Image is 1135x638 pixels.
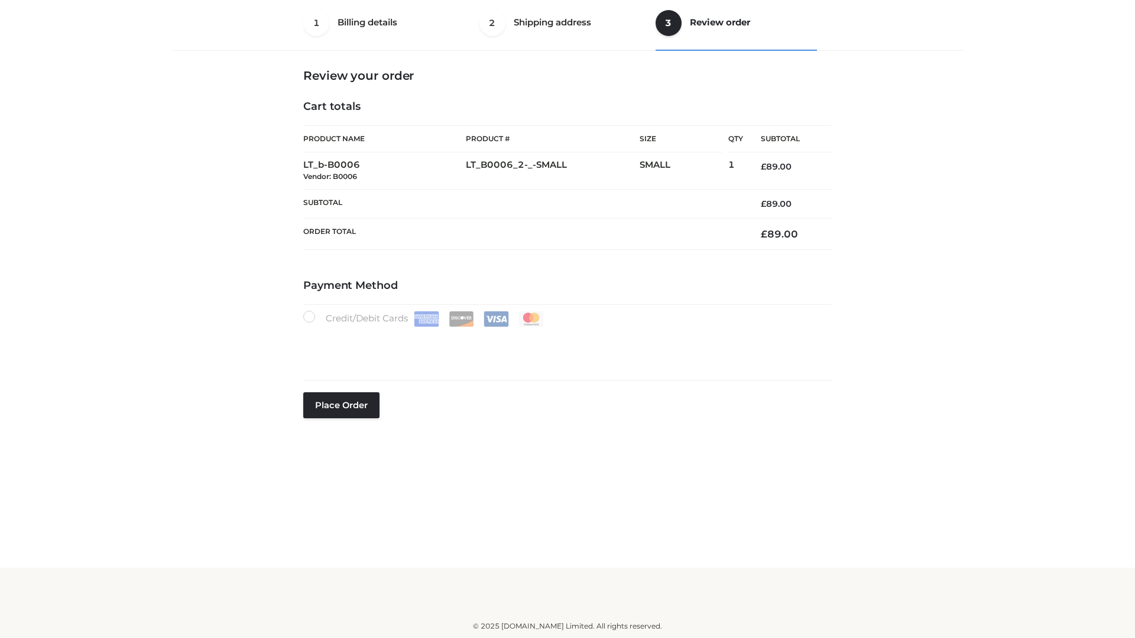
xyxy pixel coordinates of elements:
iframe: Secure payment input frame [301,324,829,367]
label: Credit/Debit Cards [303,311,545,327]
td: SMALL [640,152,728,190]
bdi: 89.00 [761,228,798,240]
bdi: 89.00 [761,161,792,172]
th: Subtotal [743,126,832,152]
button: Place order [303,392,380,418]
bdi: 89.00 [761,198,792,209]
th: Qty [728,125,743,152]
td: 1 [728,152,743,190]
th: Subtotal [303,189,743,218]
span: £ [761,161,766,172]
img: Visa [484,311,509,327]
th: Size [640,126,722,152]
small: Vendor: B0006 [303,172,357,181]
h4: Cart totals [303,100,832,113]
th: Product # [466,125,640,152]
span: £ [761,198,766,209]
th: Order Total [303,219,743,250]
h3: Review your order [303,69,832,83]
td: LT_b-B0006 [303,152,466,190]
img: Amex [414,311,439,327]
th: Product Name [303,125,466,152]
div: © 2025 [DOMAIN_NAME] Limited. All rights reserved. [176,620,959,632]
img: Discover [449,311,474,327]
img: Mastercard [518,311,544,327]
td: LT_B0006_2-_-SMALL [466,152,640,190]
span: £ [761,228,767,240]
h4: Payment Method [303,279,832,292]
